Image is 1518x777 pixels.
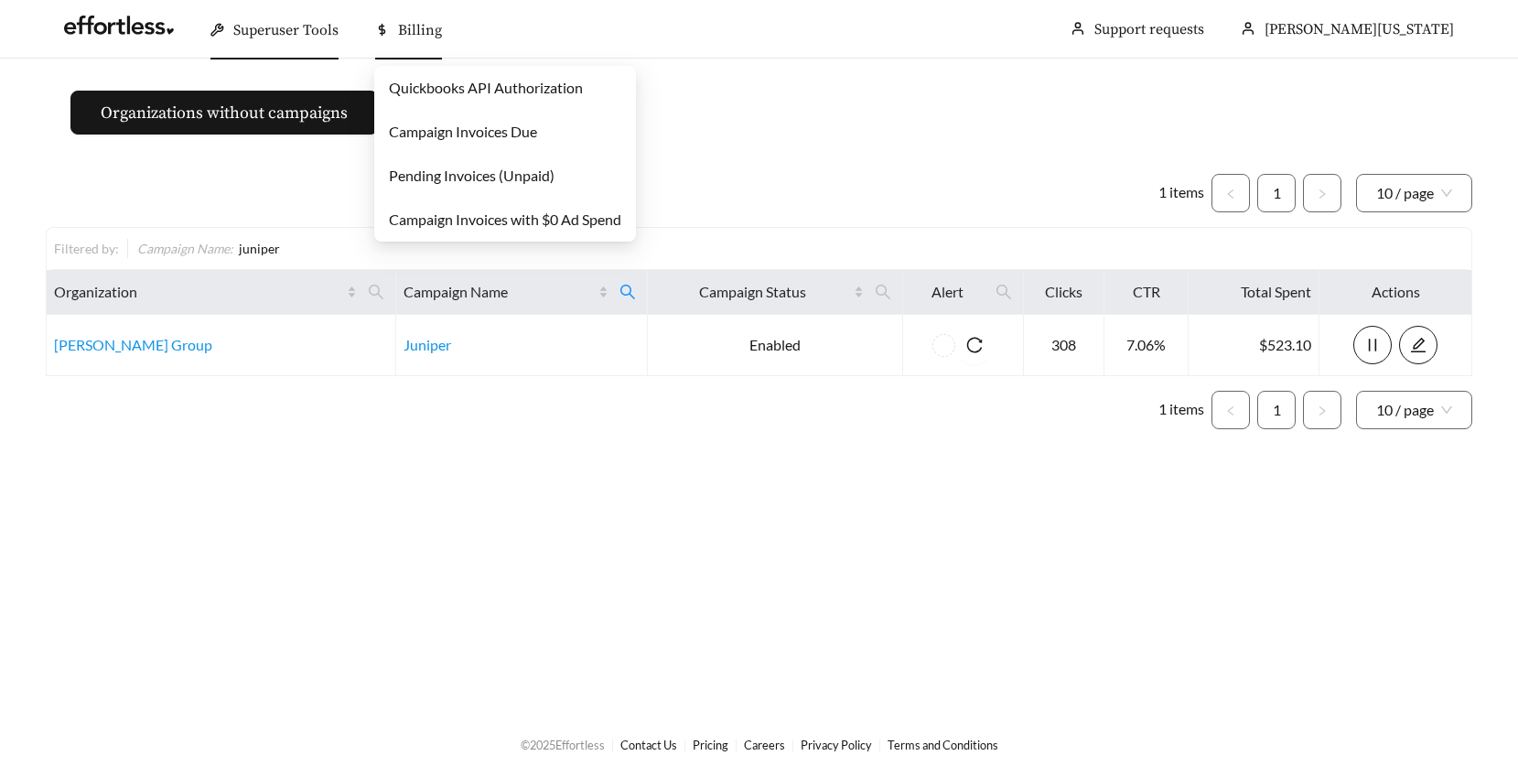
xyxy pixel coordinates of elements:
li: Next Page [1303,174,1341,212]
a: 1 [1258,175,1295,211]
button: right [1303,174,1341,212]
button: left [1211,174,1250,212]
span: right [1317,405,1328,416]
span: reload [955,337,994,353]
span: Campaign Name : [137,241,233,256]
th: CTR [1104,270,1189,315]
span: juniper [239,241,280,256]
span: Campaign Status [655,281,851,303]
a: Privacy Policy [801,738,872,752]
span: left [1225,405,1236,416]
span: Campaign Name [404,281,595,303]
th: Actions [1319,270,1472,315]
button: pause [1353,326,1392,364]
th: Total Spent [1189,270,1320,315]
span: search [619,284,636,300]
span: Alert [910,281,984,303]
button: edit [1399,326,1437,364]
a: Pricing [693,738,728,752]
span: left [1225,189,1236,200]
a: Juniper [404,336,451,353]
span: pause [1354,337,1391,353]
span: search [612,277,643,307]
span: Superuser Tools [233,21,339,39]
a: Support requests [1094,20,1204,38]
span: search [875,284,891,300]
td: 308 [1024,315,1105,376]
span: search [996,284,1012,300]
li: 1 items [1158,174,1204,212]
li: Previous Page [1211,391,1250,429]
button: reload [955,326,994,364]
span: Organization [54,281,343,303]
td: $523.10 [1189,315,1320,376]
a: [PERSON_NAME] Group [54,336,212,353]
li: Next Page [1303,391,1341,429]
a: Terms and Conditions [888,738,998,752]
a: edit [1399,336,1437,353]
td: 7.06% [1104,315,1189,376]
button: right [1303,391,1341,429]
div: Filtered by: [54,239,127,258]
span: Organizations without campaigns [101,101,348,125]
li: 1 [1257,391,1296,429]
span: [PERSON_NAME][US_STATE] [1265,20,1454,38]
span: Billing [398,21,442,39]
button: Organizations without campaigns [70,91,378,135]
button: left [1211,391,1250,429]
div: Page Size [1356,174,1472,212]
th: Clicks [1024,270,1105,315]
span: 10 / page [1376,175,1452,211]
td: Enabled [648,315,904,376]
li: Previous Page [1211,174,1250,212]
span: 10 / page [1376,392,1452,428]
span: © 2025 Effortless [521,738,605,752]
span: search [867,277,899,307]
span: search [368,284,384,300]
span: search [988,277,1019,307]
div: Page Size [1356,391,1472,429]
span: right [1317,189,1328,200]
span: search [361,277,392,307]
a: 1 [1258,392,1295,428]
a: Careers [744,738,785,752]
a: Contact Us [620,738,677,752]
li: 1 items [1158,391,1204,429]
li: 1 [1257,174,1296,212]
span: edit [1400,337,1437,353]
